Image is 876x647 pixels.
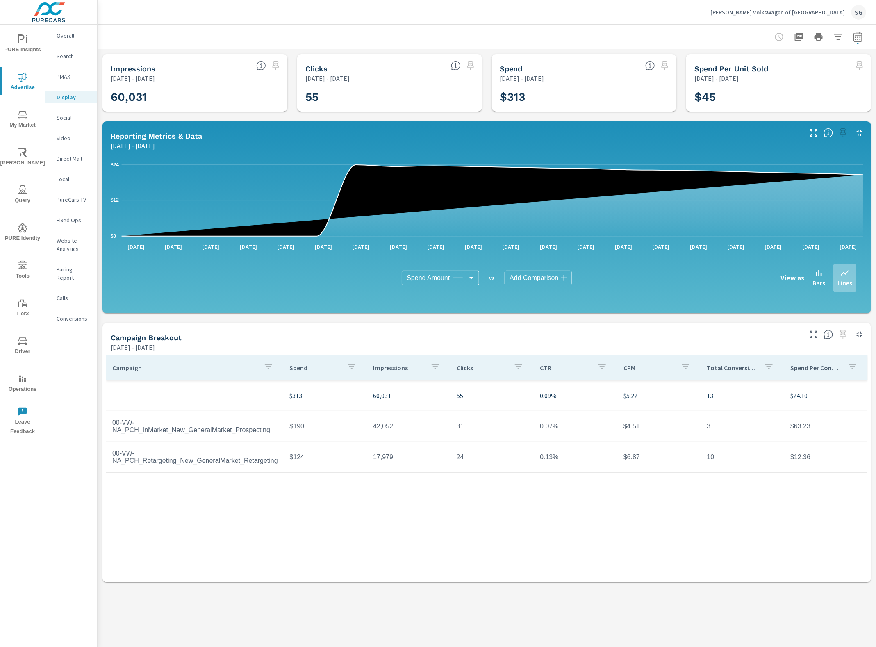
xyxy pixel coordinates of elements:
p: Total Conversions [707,364,758,372]
p: 60,031 [373,391,444,401]
p: [DATE] - [DATE] [111,342,155,352]
p: Website Analytics [57,237,91,253]
p: Search [57,52,91,60]
div: Social [45,112,97,124]
button: Make Fullscreen [807,126,820,139]
p: [DATE] [534,243,563,251]
span: My Market [3,110,42,130]
div: Display [45,91,97,103]
td: $124 [283,447,367,467]
p: [DATE] [272,243,300,251]
span: Select a preset date range to save this widget [837,328,850,341]
p: [DATE] - [DATE] [305,73,350,83]
p: Spend [290,364,341,372]
div: Video [45,132,97,144]
p: Calls [57,294,91,302]
td: $4.51 [617,416,701,437]
span: The number of times an ad was shown on your behalf. [256,61,266,71]
button: Make Fullscreen [807,328,820,341]
td: 24 [450,447,534,467]
button: Minimize Widget [853,328,866,341]
h3: 60,031 [111,90,279,104]
h5: Impressions [111,64,155,73]
h5: Spend [500,64,523,73]
p: CPM [623,364,674,372]
div: Add Comparison [505,271,571,285]
td: 17,979 [366,447,450,467]
h3: 55 [305,90,474,104]
p: [DATE] [122,243,150,251]
p: 55 [457,391,527,401]
td: $12.36 [784,447,867,467]
button: Minimize Widget [853,126,866,139]
p: [DATE] - [DATE] [111,73,155,83]
span: The amount of money spent on advertising during the period. [645,61,655,71]
button: "Export Report to PDF" [791,29,807,45]
span: Spend Amount [407,274,450,282]
div: Local [45,173,97,185]
h5: Spend Per Unit Sold [694,64,768,73]
span: Advertise [3,72,42,92]
p: Pacing Report [57,265,91,282]
p: [DATE] [496,243,525,251]
span: Operations [3,374,42,394]
span: Driver [3,336,42,356]
div: Overall [45,30,97,42]
h5: Campaign Breakout [111,333,182,342]
span: Understand Display data over time and see how metrics compare to each other. [824,128,833,138]
span: PURE Insights [3,34,42,55]
span: Select a preset date range to save this widget [853,59,866,72]
p: Bars [812,278,825,288]
p: Local [57,175,91,183]
p: [DATE] [347,243,375,251]
td: 00-VW-NA_PCH_Retargeting_New_GeneralMarket_Retargeting [106,443,283,471]
p: PMAX [57,73,91,81]
h5: Clicks [305,64,328,73]
p: $313 [290,391,360,401]
p: [DATE] [309,243,338,251]
span: Query [3,185,42,205]
p: [DATE] [234,243,263,251]
span: Tier2 [3,298,42,319]
p: Impressions [373,364,424,372]
span: Select a preset date range to save this widget [464,59,477,72]
p: Spend Per Conversion [790,364,841,372]
p: [DATE] [646,243,675,251]
div: Website Analytics [45,235,97,255]
span: Select a preset date range to save this widget [837,126,850,139]
span: Leave Feedback [3,407,42,436]
span: This is a summary of Display performance results by campaign. Each column can be sorted. [824,330,833,339]
p: Lines [837,278,852,288]
div: nav menu [0,25,45,440]
div: SG [851,5,866,20]
span: Tools [3,261,42,281]
p: Video [57,134,91,142]
p: [DATE] - [DATE] [111,141,155,150]
p: Direct Mail [57,155,91,163]
p: [DATE] [609,243,638,251]
div: Spend Amount [402,271,479,285]
h6: View as [780,274,804,282]
td: 0.13% [533,447,617,467]
p: [DATE] [422,243,451,251]
div: Fixed Ops [45,214,97,226]
p: Fixed Ops [57,216,91,224]
h3: $45 [694,90,863,104]
p: [DATE] - [DATE] [500,73,544,83]
span: Select a preset date range to save this widget [269,59,282,72]
p: $24.10 [790,391,861,401]
p: Overall [57,32,91,40]
h5: Reporting Metrics & Data [111,132,202,140]
p: Conversions [57,314,91,323]
div: PureCars TV [45,194,97,206]
td: $6.87 [617,447,701,467]
span: Add Comparison [510,274,558,282]
td: 00-VW-NA_PCH_InMarket_New_GeneralMarket_Prospecting [106,412,283,440]
div: Search [45,50,97,62]
p: [DATE] [796,243,825,251]
div: Conversions [45,312,97,325]
p: [DATE] [759,243,788,251]
p: 0.09% [540,391,610,401]
p: [DATE] [834,243,863,251]
p: PureCars TV [57,196,91,204]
